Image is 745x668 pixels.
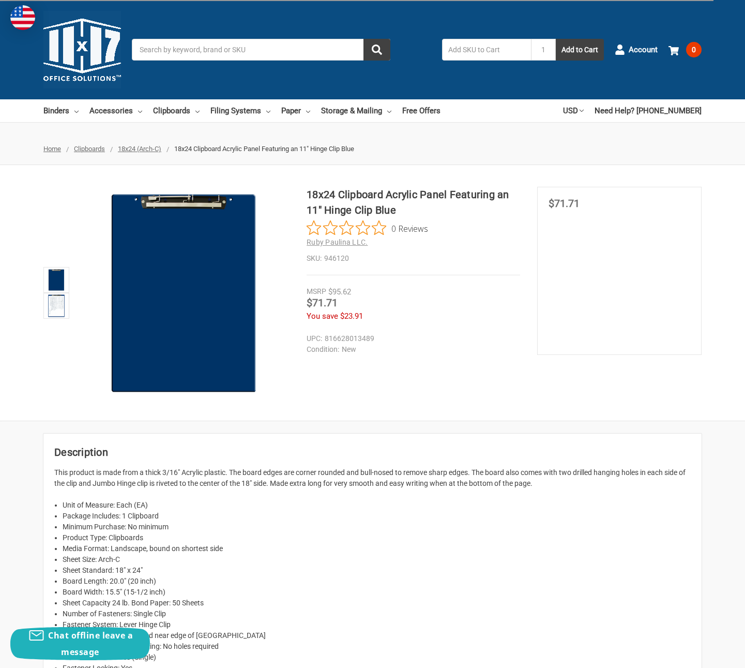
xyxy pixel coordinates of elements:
li: Board Width: 15.5" (15-1/2 inch) [63,587,691,598]
dt: Condition: [307,344,339,355]
span: $23.91 [340,311,363,321]
img: 18x24 Clipboard Acrylic Panel Featuring an 11" Hinge Clip Blue [78,187,290,399]
span: $71.71 [307,296,338,309]
li: Board Length: 20.0" (20 inch) [63,576,691,587]
a: 18x24 (Arch-C) [118,145,161,153]
a: Clipboards [153,99,200,122]
li: Unit of Measure: Each (EA) [63,500,691,511]
span: Chat offline leave a message [48,630,133,658]
img: duty and tax information for United States [10,5,35,30]
p: This product is made from a thick 3/16" Acrylic plastic. The board edges are corner rounded and b... [54,467,691,489]
li: Fastener Location: Centered near edge of [GEOGRAPHIC_DATA] [63,630,691,641]
div: MSRP [307,286,326,297]
img: 18x24 Clipboard Acrylic Panel Featuring an 11" Hinge Clip Blue [45,294,68,317]
h2: Description [54,444,691,460]
a: Clipboards [74,145,105,153]
li: Fastener System Hole Spacing: No holes required [63,641,691,652]
a: USD [563,99,584,122]
li: Sheet Standard: 18" x 24" [63,565,691,576]
dd: 816628013489 [307,333,515,344]
span: $95.62 [328,287,351,296]
li: Package Includes: 1 Clipboard [63,511,691,522]
button: Chat offline leave a message [10,627,150,660]
li: Sheet Size: Arch-C [63,554,691,565]
span: Account [629,44,658,56]
a: Filing Systems [210,99,270,122]
span: 0 [686,42,702,57]
a: Ruby Paulina LLC. [307,238,368,246]
li: Sheet Capacity 24 lb. Bond Paper: 50 Sheets [63,598,691,608]
img: 18x24 Clipboard Acrylic Panel Featuring an 11" Hinge Clip Blue [45,269,68,291]
li: Thumb Boosters: Yes (Single) [63,652,691,663]
a: Accessories [89,99,142,122]
span: 0 Reviews [391,220,428,236]
button: Add to Cart [556,39,604,61]
span: You save [307,311,338,321]
li: Minimum Purchase: No minimum [63,522,691,532]
li: Product Type: Clipboards [63,532,691,543]
button: Rated 0 out of 5 stars from 0 reviews. Jump to reviews. [307,220,428,236]
a: Account [615,36,658,63]
dt: SKU: [307,253,322,264]
h1: 18x24 Clipboard Acrylic Panel Featuring an 11" Hinge Clip Blue [307,187,520,218]
li: Media Format: Landscape, bound on shortest side [63,543,691,554]
a: Free Offers [402,99,440,122]
span: 18x24 Clipboard Acrylic Panel Featuring an 11" Hinge Clip Blue [174,145,354,153]
input: Add SKU to Cart [442,39,531,61]
dt: UPC: [307,333,322,344]
img: 11x17.com [43,11,121,88]
a: Storage & Mailing [321,99,391,122]
li: Number of Fasteners: Single Clip [63,608,691,619]
li: Fastener System: Lever Hinge Clip [63,619,691,630]
dd: 946120 [307,253,520,264]
a: 0 [668,36,702,63]
a: Need Help? [PHONE_NUMBER] [595,99,702,122]
a: Home [43,145,61,153]
dd: New [307,344,515,355]
input: Search by keyword, brand or SKU [132,39,390,61]
span: $71.71 [549,197,580,210]
a: Paper [281,99,310,122]
a: Binders [43,99,79,122]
